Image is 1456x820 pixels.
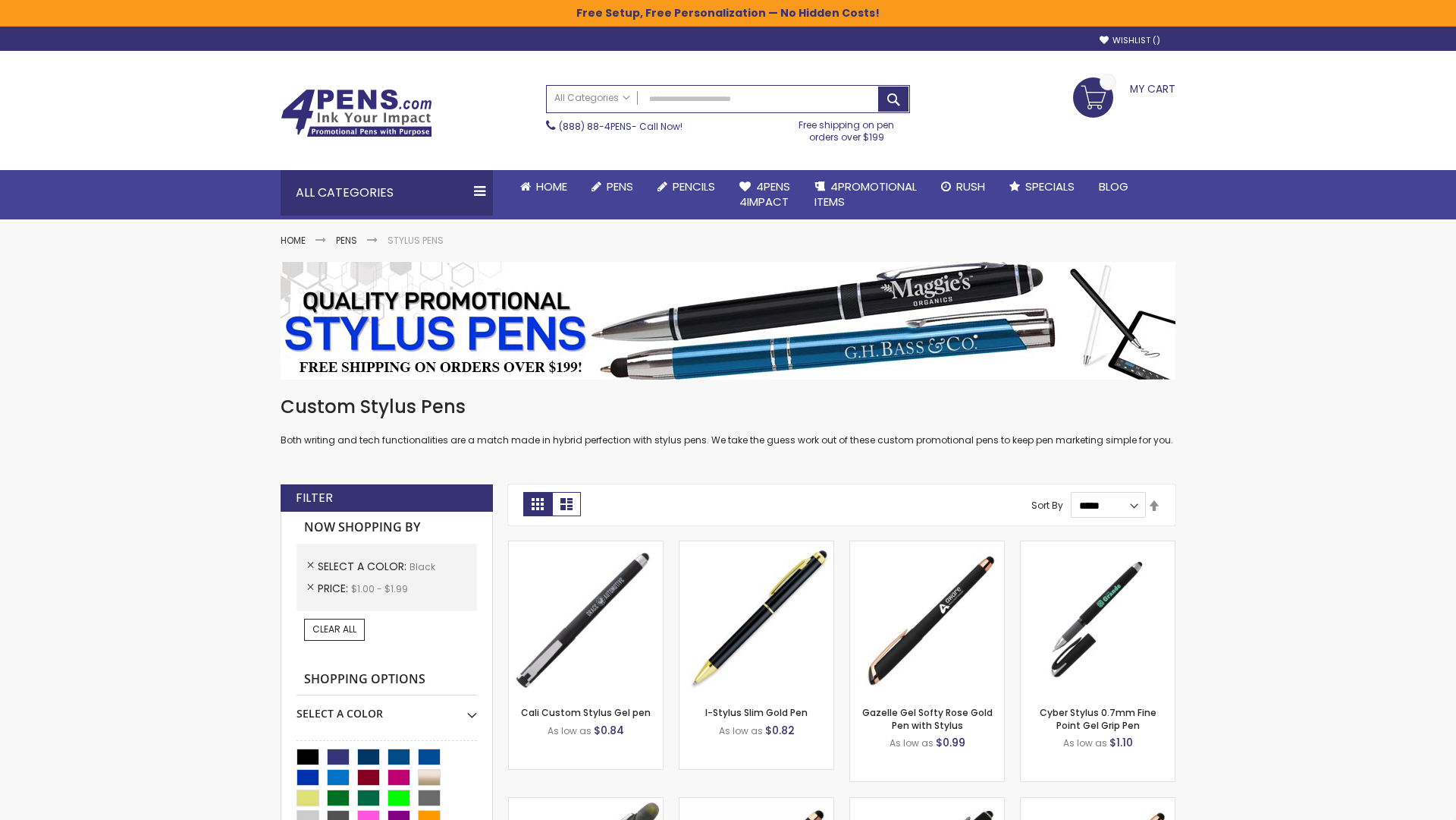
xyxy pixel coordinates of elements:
[850,541,1004,553] a: Gazelle Gel Softy Rose Gold Pen with Stylus-Black
[727,170,802,219] a: 4Pens4impact
[997,170,1087,203] a: Specials
[554,92,630,104] span: All Categories
[509,541,663,695] img: Cali Custom Stylus Gel pen-Black
[850,797,1004,810] a: Custom Soft Touch® Metal Pens with Stylus-Black
[1063,736,1107,749] span: As low as
[1099,178,1128,194] span: Blog
[765,723,795,738] span: $0.82
[281,262,1175,380] img: Stylus Pens
[1025,178,1075,194] span: Specials
[336,234,357,247] a: Pens
[508,170,579,203] a: Home
[1100,35,1160,46] a: Wishlist
[304,619,365,640] a: Clear All
[850,541,1004,695] img: Gazelle Gel Softy Rose Gold Pen with Stylus-Black
[559,120,632,133] a: (888) 88-4PENS
[1087,170,1141,203] a: Blog
[1040,706,1156,731] a: Cyber Stylus 0.7mm Fine Point Gel Grip Pen
[594,723,624,738] span: $0.84
[679,541,833,695] img: I-Stylus Slim Gold-Black
[802,170,929,219] a: 4PROMOTIONALITEMS
[1109,735,1133,750] span: $1.10
[297,512,477,544] strong: Now Shopping by
[705,706,808,719] a: I-Stylus Slim Gold Pen
[645,170,727,203] a: Pencils
[890,736,934,749] span: As low as
[296,490,333,506] strong: Filter
[536,178,567,194] span: Home
[547,86,638,111] a: All Categories
[388,234,444,247] strong: Stylus Pens
[281,395,1175,419] h1: Custom Stylus Pens
[297,664,477,696] strong: Shopping Options
[523,492,552,516] strong: Grid
[1031,499,1063,512] label: Sort By
[1021,541,1175,695] img: Cyber Stylus 0.7mm Fine Point Gel Grip Pen-Black
[312,623,356,635] span: Clear All
[509,541,663,553] a: Cali Custom Stylus Gel pen-Black
[281,395,1175,447] div: Both writing and tech functionalities are a match made in hybrid perfection with stylus pens. We ...
[719,724,763,737] span: As low as
[548,724,591,737] span: As low as
[281,234,306,247] a: Home
[956,178,985,194] span: Rush
[297,695,477,721] div: Select A Color
[929,170,997,203] a: Rush
[318,581,351,596] span: Price
[1021,541,1175,553] a: Cyber Stylus 0.7mm Fine Point Gel Grip Pen-Black
[814,178,917,210] span: 4PROMOTIONAL ITEMS
[679,797,833,810] a: Islander Softy Rose Gold Gel Pen with Stylus-Black
[521,706,651,719] a: Cali Custom Stylus Gel pen
[783,113,911,143] div: Free shipping on pen orders over $199
[281,89,432,137] img: 4Pens Custom Pens and Promotional Products
[318,559,409,574] span: Select A Color
[862,706,993,731] a: Gazelle Gel Softy Rose Gold Pen with Stylus
[936,735,965,750] span: $0.99
[673,178,715,194] span: Pencils
[579,170,645,203] a: Pens
[351,582,408,595] span: $1.00 - $1.99
[679,541,833,553] a: I-Stylus Slim Gold-Black
[559,120,682,133] span: - Call Now!
[281,170,493,216] div: All Categories
[739,178,790,210] span: 4Pens 4impact
[509,797,663,810] a: Souvenir® Jalan Highlighter Stylus Pen Combo-Black
[607,178,633,194] span: Pens
[409,560,435,573] span: Black
[1021,797,1175,810] a: Gazelle Gel Softy Rose Gold Pen with Stylus - ColorJet-Black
